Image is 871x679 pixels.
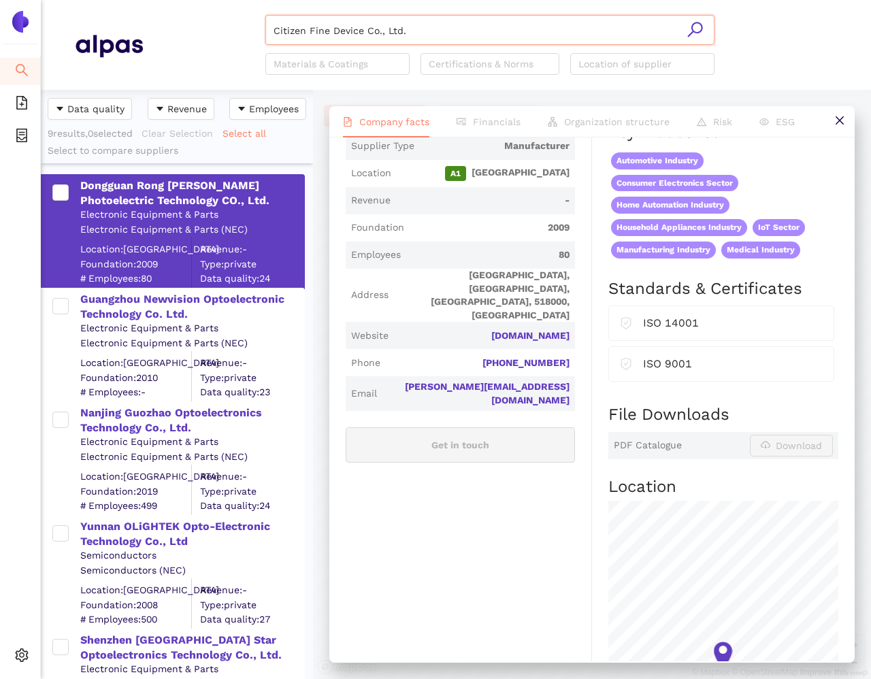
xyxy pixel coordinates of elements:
span: [GEOGRAPHIC_DATA] [397,166,570,181]
span: Foundation: 2019 [80,484,191,498]
img: Homepage [75,29,143,63]
div: Shenzhen [GEOGRAPHIC_DATA] Star Optoelectronics Technology Co., Ltd. [80,633,303,663]
div: Dongguan Rong [PERSON_NAME] Photoelectric Technology CO., Ltd. [80,178,303,209]
span: caret-down [55,104,65,115]
span: fund-view [457,117,466,127]
span: file-text [343,117,352,127]
span: # Employees: 500 [80,613,191,627]
span: Address [351,288,389,302]
span: container [15,124,29,151]
span: close [834,115,845,126]
div: Electronic Equipment & Parts [80,322,303,335]
div: Electronic Equipment & Parts [80,435,303,449]
span: safety-certificate [620,314,632,329]
span: Data quality [67,101,125,116]
div: Yunnan OLiGHTEK Opto-Electronic Technology Co., Ltd [80,519,303,550]
span: IoT Sector [753,219,805,236]
span: Revenue [167,101,207,116]
span: caret-down [237,104,246,115]
span: # Employees: 499 [80,499,191,513]
button: close [824,106,855,137]
div: Revenue: - [200,584,303,597]
span: PDF Catalogue [614,439,682,452]
div: Revenue: - [200,357,303,370]
button: Select all [222,122,275,144]
img: Logo [10,11,31,33]
span: # Employees: - [80,386,191,399]
button: caret-downData quality [48,98,132,120]
span: search [15,59,29,86]
div: Semiconductors (NEC) [80,563,303,577]
span: Data quality: 23 [200,386,303,399]
div: Location: [GEOGRAPHIC_DATA] [80,243,191,256]
span: Select all [223,126,266,141]
span: caret-down [155,104,165,115]
span: Financials [473,116,521,127]
span: setting [15,644,29,671]
span: search [687,21,704,38]
span: Supplier Type [351,139,414,153]
span: Type: private [200,257,303,271]
span: - [396,194,570,208]
span: Foundation: 2010 [80,371,191,384]
span: Data quality: 27 [200,613,303,627]
button: caret-downRevenue [148,98,214,120]
span: Household Appliances Industry [611,219,747,236]
h2: Location [608,476,838,499]
span: 2009 [410,221,570,235]
div: Electronic Equipment & Parts [80,208,303,222]
span: Employees [351,248,401,262]
span: safety-certificate [620,355,632,370]
span: Automotive Industry [611,152,704,169]
div: Location: [GEOGRAPHIC_DATA] [80,357,191,370]
span: 9 results, 0 selected [48,128,133,139]
span: Company facts [359,116,429,127]
span: Revenue [351,194,391,208]
span: A1 [445,166,466,181]
span: 80 [406,248,570,262]
span: Type: private [200,598,303,612]
span: Organization structure [564,116,670,127]
span: Type: private [200,484,303,498]
div: Location: [GEOGRAPHIC_DATA] [80,470,191,484]
span: Manufacturer [420,139,570,153]
div: Electronic Equipment & Parts (NEC) [80,222,303,236]
span: ESG [776,116,795,127]
div: Electronic Equipment & Parts [80,663,303,676]
span: Data quality: 24 [200,272,303,286]
div: Location: [GEOGRAPHIC_DATA] [80,584,191,597]
span: file-add [15,91,29,118]
span: Location [351,167,391,180]
span: # Employees: 80 [80,272,191,286]
div: ISO 9001 [643,355,823,372]
span: eye [759,117,769,127]
span: Data quality: 24 [200,499,303,513]
span: Medical Industry [721,242,800,259]
div: Nanjing Guozhao Optoelectronics Technology Co., Ltd. [80,405,303,436]
span: [GEOGRAPHIC_DATA], [GEOGRAPHIC_DATA], [GEOGRAPHIC_DATA], 518000, [GEOGRAPHIC_DATA] [394,269,570,322]
span: apartment [548,117,557,127]
h2: Standards & Certificates [608,278,838,301]
span: Foundation: 2008 [80,598,191,612]
div: Revenue: - [200,470,303,484]
button: caret-downEmployees [229,98,306,120]
div: Revenue: - [200,243,303,256]
span: Website [351,329,389,343]
div: Electronic Equipment & Parts (NEC) [80,336,303,350]
button: Clear Selection [141,122,222,144]
span: Type: private [200,371,303,384]
div: Select to compare suppliers [48,144,306,158]
span: Foundation [351,221,404,235]
span: Email [351,387,377,401]
div: Guangzhou Newvision Optoelectronic Technology Co. Ltd. [80,292,303,322]
span: Risk [713,116,732,127]
span: warning [697,117,706,127]
span: Employees [249,101,299,116]
div: Semiconductors [80,549,303,563]
h2: File Downloads [608,403,838,427]
span: Foundation: 2009 [80,257,191,271]
div: ISO 14001 [643,314,823,331]
span: Home Automation Industry [611,197,729,214]
span: Manufacturing Industry [611,242,716,259]
span: Phone [351,357,380,370]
